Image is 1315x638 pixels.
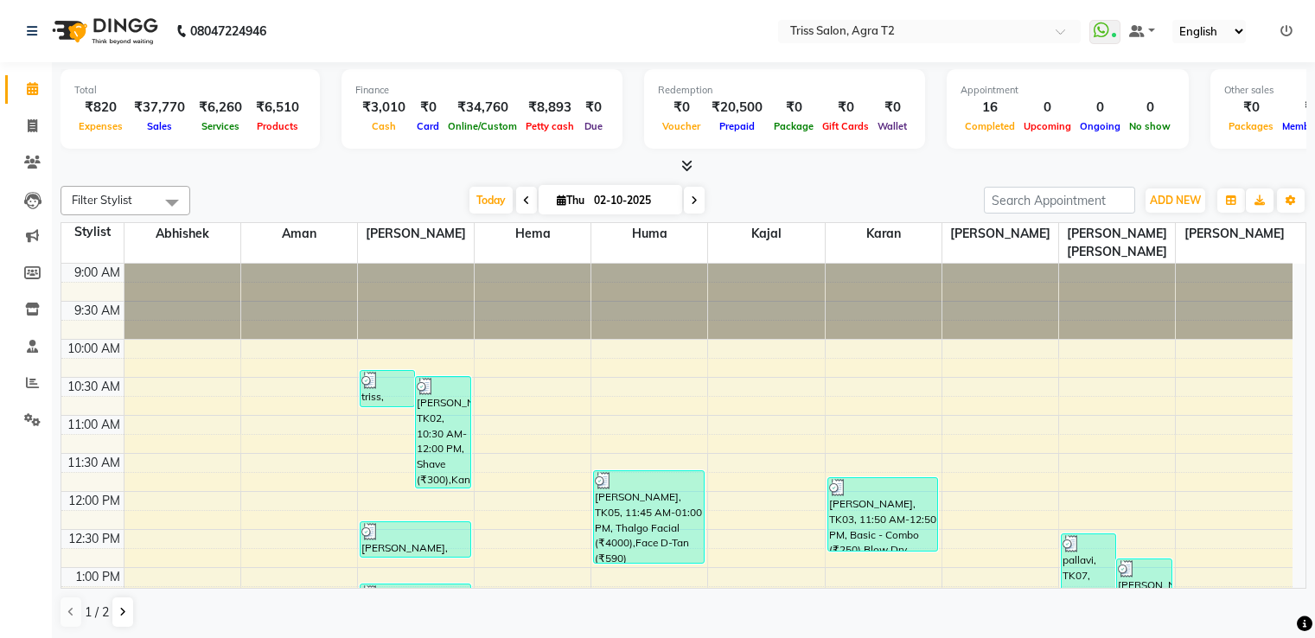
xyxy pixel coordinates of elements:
div: [PERSON_NAME], TK02, 10:30 AM-12:00 PM, Shave (₹300),Kanpeki Cleanup (₹2124) [416,377,469,488]
div: ₹34,760 [444,98,521,118]
div: 12:00 PM [65,492,124,510]
span: Products [252,120,303,132]
div: ₹8,893 [521,98,578,118]
div: Finance [355,83,609,98]
span: Thu [552,194,589,207]
span: Card [412,120,444,132]
span: Prepaid [715,120,759,132]
span: Ongoing [1076,120,1125,132]
div: 11:00 AM [64,416,124,434]
span: Completed [961,120,1019,132]
div: ₹0 [818,98,873,118]
span: No show [1125,120,1175,132]
span: Filter Stylist [72,193,132,207]
span: Online/Custom [444,120,521,132]
span: [PERSON_NAME] [1176,223,1293,245]
span: Services [197,120,244,132]
div: ₹0 [412,98,444,118]
div: ₹0 [578,98,609,118]
span: Packages [1224,120,1278,132]
div: ₹0 [658,98,705,118]
span: Upcoming [1019,120,1076,132]
div: 9:30 AM [71,302,124,320]
div: [PERSON_NAME], TK03, 11:50 AM-12:50 PM, Basic - Combo (₹250),Blow Dry (₹500) [828,478,938,551]
span: Kajal [708,223,824,245]
span: Petty cash [521,120,578,132]
button: ADD NEW [1146,188,1205,213]
span: Package [769,120,818,132]
input: Search Appointment [984,187,1135,214]
div: Stylist [61,223,124,241]
div: 12:30 PM [65,530,124,548]
div: 10:30 AM [64,378,124,396]
div: 0 [1125,98,1175,118]
span: Expenses [74,120,127,132]
span: Gift Cards [818,120,873,132]
div: ₹3,010 [355,98,412,118]
div: 10:00 AM [64,340,124,358]
div: ₹820 [74,98,127,118]
div: 9:00 AM [71,264,124,282]
div: [PERSON_NAME], TK04, 12:55 PM-01:25 PM, Hair Cut (₹500) [1117,559,1171,595]
input: 2025-10-02 [589,188,675,214]
div: Appointment [961,83,1175,98]
div: Total [74,83,306,98]
span: Abhishek [124,223,240,245]
div: Redemption [658,83,911,98]
span: Voucher [658,120,705,132]
span: Huma [591,223,707,245]
span: [PERSON_NAME] [358,223,474,245]
span: ADD NEW [1150,194,1201,207]
div: ₹0 [1224,98,1278,118]
img: logo [44,7,163,55]
b: 08047224946 [190,7,266,55]
div: ₹0 [873,98,911,118]
span: Today [469,187,513,214]
span: Hema [475,223,590,245]
span: Karan [826,223,942,245]
div: ₹6,260 [192,98,249,118]
div: 0 [1076,98,1125,118]
div: ₹20,500 [705,98,769,118]
div: 1:00 PM [72,568,124,586]
div: 16 [961,98,1019,118]
span: 1 / 2 [85,603,109,622]
span: [PERSON_NAME] [942,223,1058,245]
div: triss, TK01, 10:25 AM-10:55 AM, Hair Styling (₹150) [361,371,414,406]
span: Wallet [873,120,911,132]
div: ₹0 [769,98,818,118]
div: ₹37,770 [127,98,192,118]
span: Cash [367,120,400,132]
div: 0 [1019,98,1076,118]
span: Sales [143,120,176,132]
div: [PERSON_NAME], TK04, 12:25 PM-12:55 PM, Hair Cut (₹500) [361,522,470,557]
div: 11:30 AM [64,454,124,472]
span: [PERSON_NAME] [PERSON_NAME] [1059,223,1175,263]
span: Due [580,120,607,132]
div: ₹6,510 [249,98,306,118]
div: [PERSON_NAME], TK05, 11:45 AM-01:00 PM, Thalgo Facial (₹4000),Face D-Tan (₹590) [594,471,704,563]
span: Aman [241,223,357,245]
